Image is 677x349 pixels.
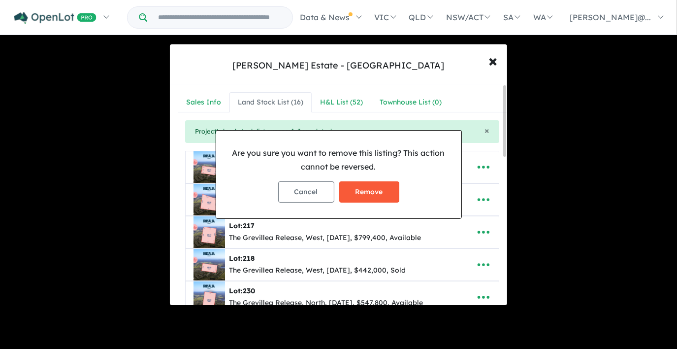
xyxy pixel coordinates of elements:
[224,146,453,173] p: Are you sure you want to remove this listing? This action cannot be reversed.
[570,12,651,22] span: [PERSON_NAME]@...
[14,12,97,24] img: Openlot PRO Logo White
[278,181,334,203] button: Cancel
[339,181,399,203] button: Remove
[149,7,290,28] input: Try estate name, suburb, builder or developer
